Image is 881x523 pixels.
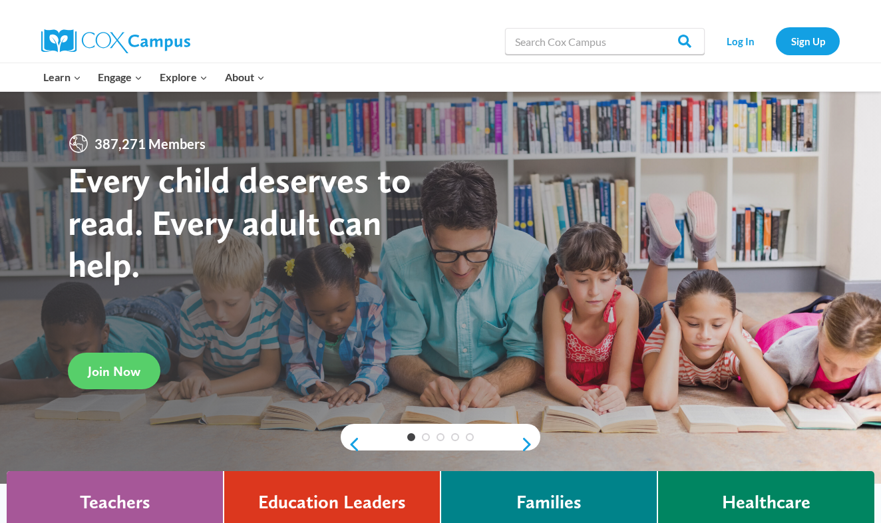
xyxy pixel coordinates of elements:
[341,431,540,458] div: content slider buttons
[451,433,459,441] a: 4
[711,27,840,55] nav: Secondary Navigation
[43,69,81,86] span: Learn
[225,69,265,86] span: About
[88,363,140,379] span: Join Now
[722,491,810,514] h4: Healthcare
[437,433,444,441] a: 3
[98,69,142,86] span: Engage
[341,436,361,452] a: previous
[466,433,474,441] a: 5
[505,28,705,55] input: Search Cox Campus
[776,27,840,55] a: Sign Up
[35,63,273,91] nav: Primary Navigation
[407,433,415,441] a: 1
[422,433,430,441] a: 2
[258,491,406,514] h4: Education Leaders
[89,133,211,154] span: 387,271 Members
[516,491,582,514] h4: Families
[80,491,150,514] h4: Teachers
[711,27,769,55] a: Log In
[68,158,411,285] strong: Every child deserves to read. Every adult can help.
[41,29,190,53] img: Cox Campus
[68,353,160,389] a: Join Now
[160,69,208,86] span: Explore
[520,436,540,452] a: next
